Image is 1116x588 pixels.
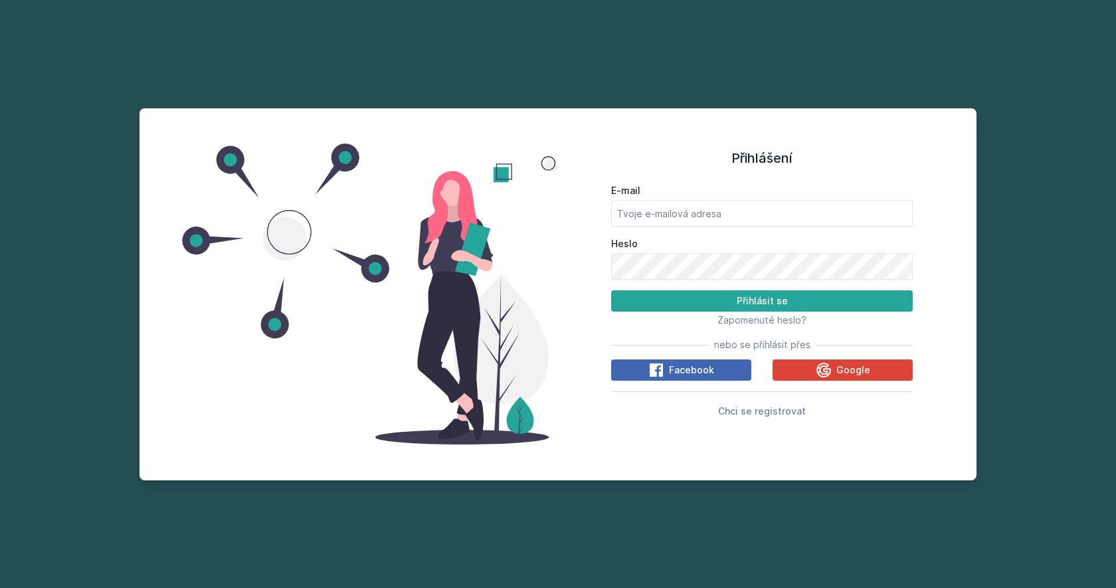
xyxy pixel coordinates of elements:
[718,405,806,417] span: Chci se registrovat
[611,237,913,250] label: Heslo
[714,338,810,351] span: nebo se přihlásit přes
[836,363,870,377] span: Google
[611,200,913,227] input: Tvoje e-mailová adresa
[718,403,806,419] button: Chci se registrovat
[669,363,714,377] span: Facebook
[611,148,913,168] h1: Přihlášení
[773,359,913,381] button: Google
[611,359,751,381] button: Facebook
[717,314,806,326] span: Zapomenuté heslo?
[611,290,913,312] button: Přihlásit se
[611,184,913,197] label: E-mail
